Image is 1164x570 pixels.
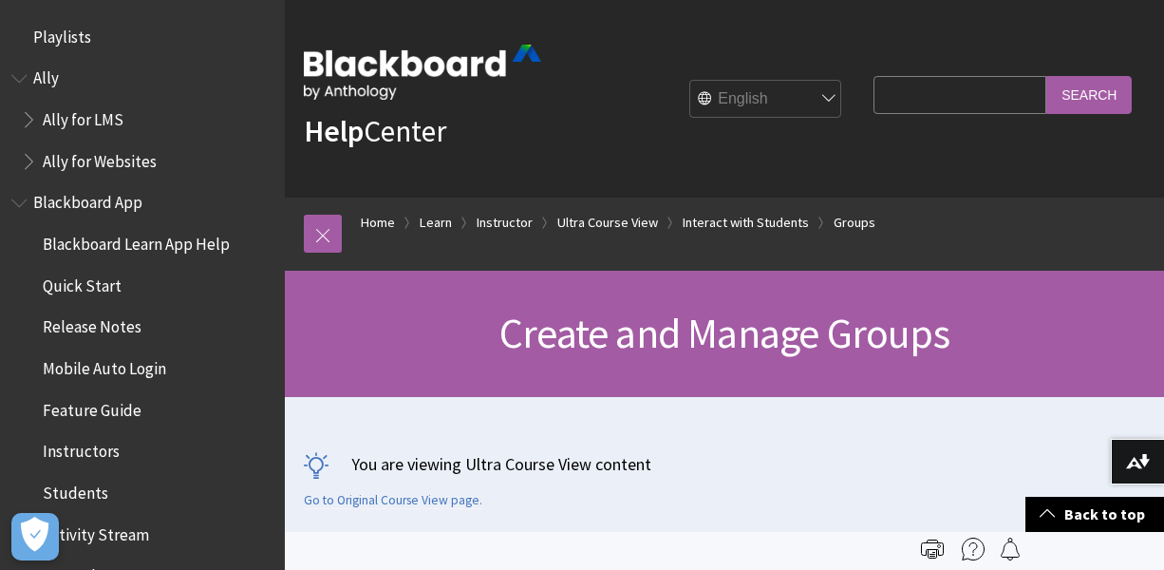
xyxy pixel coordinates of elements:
[690,81,842,119] select: Site Language Selector
[33,63,59,88] span: Ally
[304,45,541,100] img: Blackboard by Anthology
[921,538,944,560] img: Print
[834,211,875,235] a: Groups
[499,307,949,359] span: Create and Manage Groups
[11,21,273,53] nav: Book outline for Playlists
[304,492,482,509] a: Go to Original Course View page.
[33,187,142,213] span: Blackboard App
[43,436,120,462] span: Instructors
[43,519,149,544] span: Activity Stream
[557,211,658,235] a: Ultra Course View
[43,104,123,129] span: Ally for LMS
[43,477,108,503] span: Students
[11,63,273,178] nav: Book outline for Anthology Ally Help
[43,228,230,254] span: Blackboard Learn App Help
[33,21,91,47] span: Playlists
[962,538,985,560] img: More help
[43,394,141,420] span: Feature Guide
[43,270,122,295] span: Quick Start
[11,513,59,560] button: Open Preferences
[361,211,395,235] a: Home
[304,112,364,150] strong: Help
[999,538,1022,560] img: Follow this page
[304,112,446,150] a: HelpCenter
[304,452,1145,476] p: You are viewing Ultra Course View content
[43,352,166,378] span: Mobile Auto Login
[420,211,452,235] a: Learn
[1025,497,1164,532] a: Back to top
[1046,76,1132,113] input: Search
[43,145,157,171] span: Ally for Websites
[43,312,141,337] span: Release Notes
[477,211,533,235] a: Instructor
[683,211,809,235] a: Interact with Students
